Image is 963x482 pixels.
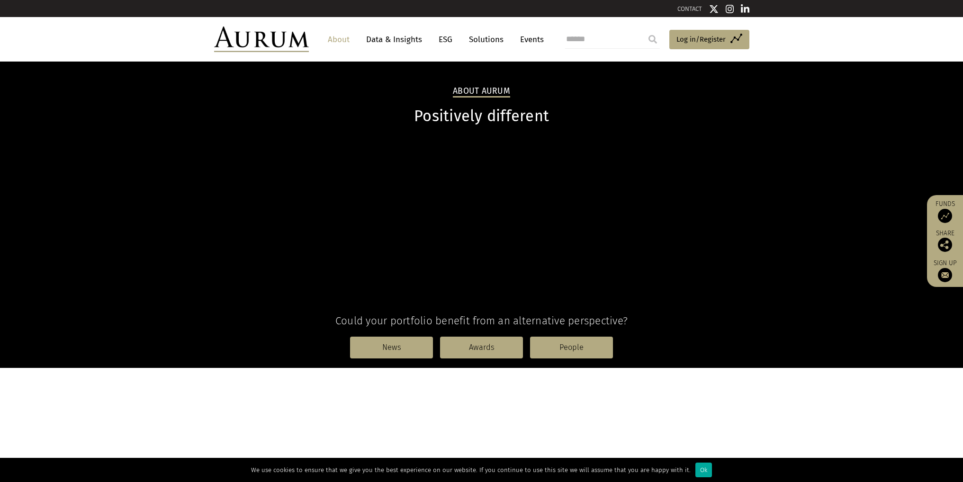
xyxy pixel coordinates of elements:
a: News [350,337,433,358]
a: Awards [440,337,523,358]
img: Sign up to our newsletter [938,268,952,282]
a: Funds [932,200,958,223]
a: Sign up [932,259,958,282]
a: ESG [434,31,457,48]
img: Instagram icon [726,4,734,14]
a: CONTACT [677,5,702,12]
a: Data & Insights [361,31,427,48]
img: Access Funds [938,209,952,223]
input: Submit [643,30,662,49]
img: Aurum [214,27,309,52]
a: Events [515,31,544,48]
h1: Positively different [214,107,749,125]
h2: About Aurum [453,86,510,98]
img: Twitter icon [709,4,719,14]
a: Solutions [464,31,508,48]
span: Log in/Register [676,34,726,45]
a: People [530,337,613,358]
a: Log in/Register [669,30,749,50]
img: Linkedin icon [741,4,749,14]
a: About [323,31,354,48]
div: Ok [695,463,712,477]
img: Share this post [938,238,952,252]
div: Share [932,230,958,252]
h4: Could your portfolio benefit from an alternative perspective? [214,314,749,327]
